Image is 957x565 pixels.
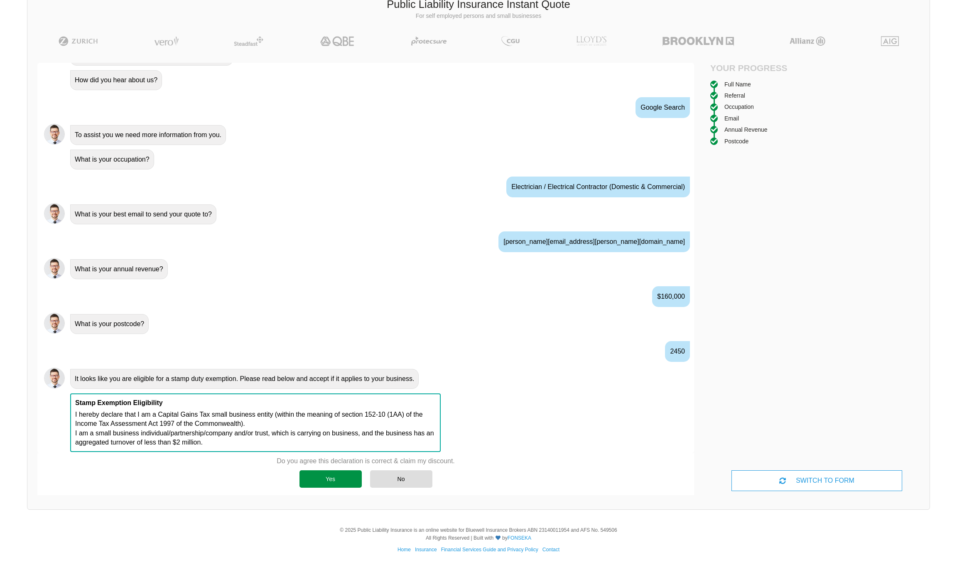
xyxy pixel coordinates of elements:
img: Brooklyn | Public Liability Insurance [659,36,737,46]
a: Home [398,547,411,553]
div: Referral [724,91,745,100]
div: 2450 [665,341,690,362]
div: [PERSON_NAME][EMAIL_ADDRESS][PERSON_NAME][DOMAIN_NAME] [498,231,690,252]
div: What is your postcode? [70,314,149,334]
img: Allianz | Public Liability Insurance [785,36,829,46]
div: No [370,470,432,488]
p: For self employed persons and small businesses [34,12,923,20]
a: Insurance [415,547,437,553]
div: Yes [299,470,362,488]
img: CGU | Public Liability Insurance [498,36,523,46]
div: What is your occupation? [70,150,154,169]
h4: Your Progress [710,63,817,73]
img: Chatbot | PLI [44,368,65,388]
div: Email [724,114,739,123]
img: AIG | Public Liability Insurance [878,36,902,46]
div: What is your annual revenue? [70,259,168,279]
div: It looks like you are eligible for a stamp duty exemption. Please read below and accept if it app... [70,369,419,389]
div: Postcode [724,137,748,146]
img: Chatbot | PLI [44,124,65,145]
a: Contact [542,547,559,553]
p: Stamp Exemption Eligibility [75,398,436,408]
img: Vero | Public Liability Insurance [150,36,182,46]
p: I hereby declare that I am a Capital Gains Tax small business entity (within the meaning of secti... [75,410,436,447]
div: Occupation [724,102,754,111]
div: What is your best email to send your quote to? [70,204,216,224]
div: Electrician / Electrical Contractor (Domestic & Commercial) [506,177,690,197]
img: Chatbot | PLI [44,313,65,334]
div: $160,000 [652,286,690,307]
img: Protecsure | Public Liability Insurance [408,36,450,46]
div: How did you hear about us? [70,70,162,90]
img: Chatbot | PLI [44,258,65,279]
img: Chatbot | PLI [44,203,65,224]
p: Do you agree this declaration is correct & claim my discount. [277,457,455,466]
img: QBE | Public Liability Insurance [315,36,360,46]
div: To assist you we need more information from you. [70,125,226,145]
div: Google Search [636,97,690,118]
div: Full Name [724,80,751,89]
a: Financial Services Guide and Privacy Policy [441,547,538,553]
img: LLOYD's | Public Liability Insurance [572,36,611,46]
div: SWITCH TO FORM [731,470,903,491]
img: Zurich | Public Liability Insurance [55,36,102,46]
div: Annual Revenue [724,125,768,134]
a: FONSEKA [508,535,531,541]
img: Steadfast | Public Liability Insurance [231,36,267,46]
